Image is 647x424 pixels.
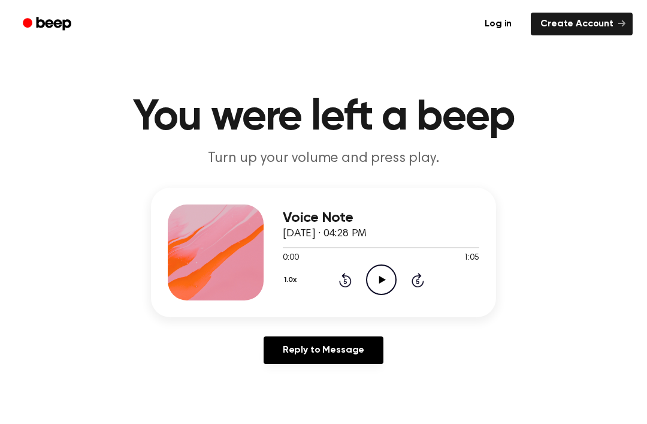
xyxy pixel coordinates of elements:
a: Beep [14,13,82,36]
a: Log in [473,10,524,38]
h3: Voice Note [283,210,479,226]
p: Turn up your volume and press play. [93,149,554,169]
a: Reply to Message [264,336,383,364]
h1: You were left a beep [17,96,630,139]
span: 1:05 [464,252,479,264]
span: 0:00 [283,252,298,264]
span: [DATE] · 04:28 PM [283,228,367,239]
a: Create Account [531,13,633,35]
button: 1.0x [283,270,301,290]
